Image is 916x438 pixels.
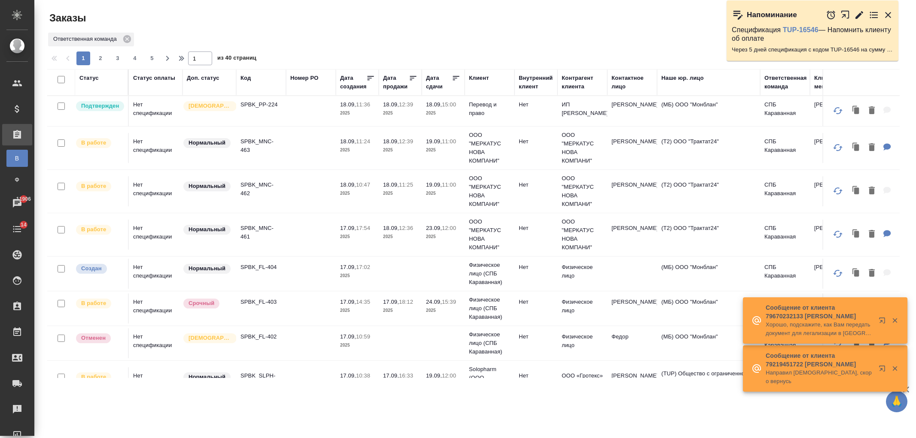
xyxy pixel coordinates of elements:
[356,264,370,270] p: 17:02
[469,365,510,399] p: Solopharm (ООО "Гротекс")/Солофарм
[519,224,553,233] p: Нет
[48,33,134,46] div: Ответственная команда
[183,100,232,112] div: Выставляется автоматически для первых 3 заказов нового контактного лица. Особое внимание
[848,102,864,120] button: Клонировать
[848,226,864,243] button: Клонировать
[747,11,797,19] p: Напоминание
[442,299,456,305] p: 15:39
[828,100,848,121] button: Обновить
[399,101,413,108] p: 12:39
[810,259,860,289] td: [PERSON_NAME]
[810,96,860,126] td: [PERSON_NAME]
[75,137,124,149] div: Выставляет ПМ после принятия заказа от КМа
[732,26,893,43] p: Спецификация — Напомнить клиенту об оплате
[886,317,904,324] button: Закрыть
[290,74,318,82] div: Номер PO
[383,233,417,241] p: 2025
[383,138,399,145] p: 18.09,
[442,138,456,145] p: 11:00
[383,299,399,305] p: 17.09,
[383,146,417,154] p: 2025
[657,365,760,399] td: (TUP) Общество с ограниченной ответственностью «Технологии управления переводом»
[340,225,356,231] p: 17.09,
[442,101,456,108] p: 15:00
[53,35,120,43] p: Ответственная команда
[356,181,370,188] p: 10:47
[562,372,603,380] p: ООО «Гротекс»
[129,133,183,163] td: Нет спецификации
[240,181,282,198] p: SPBK_MNC-462
[383,372,399,379] p: 17.09,
[11,195,36,203] span: 11906
[383,306,417,315] p: 2025
[15,221,32,229] span: 14
[340,101,356,108] p: 18.09,
[766,320,873,338] p: Хорошо, подскажите, как Вам передать документ для легализации в [GEOGRAPHIC_DATA]?
[356,299,370,305] p: 14:35
[111,54,125,63] span: 3
[760,96,810,126] td: СПБ Караванная
[11,175,24,184] span: Ф
[356,225,370,231] p: 17:54
[760,220,810,250] td: СПБ Караванная
[519,100,553,109] p: Нет
[607,133,657,163] td: [PERSON_NAME]
[340,341,374,350] p: 2025
[340,372,356,379] p: 17.09,
[469,296,510,321] p: Физическое лицо (СПБ Караванная)
[399,138,413,145] p: 12:39
[562,74,603,91] div: Контрагент клиента
[848,139,864,157] button: Клонировать
[145,51,159,65] button: 5
[133,74,175,82] div: Статус оплаты
[340,146,374,154] p: 2025
[442,181,456,188] p: 11:00
[828,263,848,284] button: Обновить
[240,137,282,154] p: SPBK_MNC-463
[340,138,356,145] p: 18.09,
[383,181,399,188] p: 18.09,
[519,74,553,91] div: Внутренний клиент
[81,225,106,234] p: В работе
[340,333,356,340] p: 17.09,
[607,96,657,126] td: [PERSON_NAME]
[75,372,124,383] div: Выставляет ПМ после принятия заказа от КМа
[79,74,99,82] div: Статус
[75,332,124,344] div: Выставляет КМ после отмены со стороны клиента. Если уже после запуска – КМ пишет ПМу про отмену, ...
[129,176,183,206] td: Нет спецификации
[129,220,183,250] td: Нет спецификации
[75,181,124,192] div: Выставляет ПМ после принятия заказа от КМа
[519,263,553,272] p: Нет
[340,181,356,188] p: 18.09,
[129,259,183,289] td: Нет спецификации
[426,109,460,118] p: 2025
[189,102,231,110] p: [DEMOGRAPHIC_DATA]
[426,306,460,315] p: 2025
[128,54,142,63] span: 4
[75,263,124,275] div: Выставляется автоматически при создании заказа
[187,74,219,82] div: Доп. статус
[240,298,282,306] p: SPBK_FL-403
[183,298,232,309] div: Выставляется автоматически, если на указанный объем услуг необходимо больше времени в стандартном...
[519,137,553,146] p: Нет
[189,139,225,147] p: Нормальный
[81,264,102,273] p: Создан
[814,74,855,91] div: Клиентские менеджеры
[607,293,657,323] td: [PERSON_NAME]
[607,176,657,206] td: [PERSON_NAME]
[442,225,456,231] p: 12:00
[81,182,106,190] p: В работе
[469,174,510,208] p: ООО "МЕРКАТУС НОВА КОМПАНИ"
[469,261,510,287] p: Физическое лицо (СПБ Караванная)
[469,217,510,252] p: ООО "МЕРКАТУС НОВА КОМПАНИ"
[519,181,553,189] p: Нет
[657,96,760,126] td: (МБ) ООО "Монблан"
[2,218,32,240] a: 14
[426,181,442,188] p: 19.09,
[426,233,460,241] p: 2025
[129,367,183,397] td: Нет спецификации
[189,373,225,381] p: Нормальный
[840,6,850,24] button: Открыть в новой вкладке
[340,109,374,118] p: 2025
[864,102,879,120] button: Удалить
